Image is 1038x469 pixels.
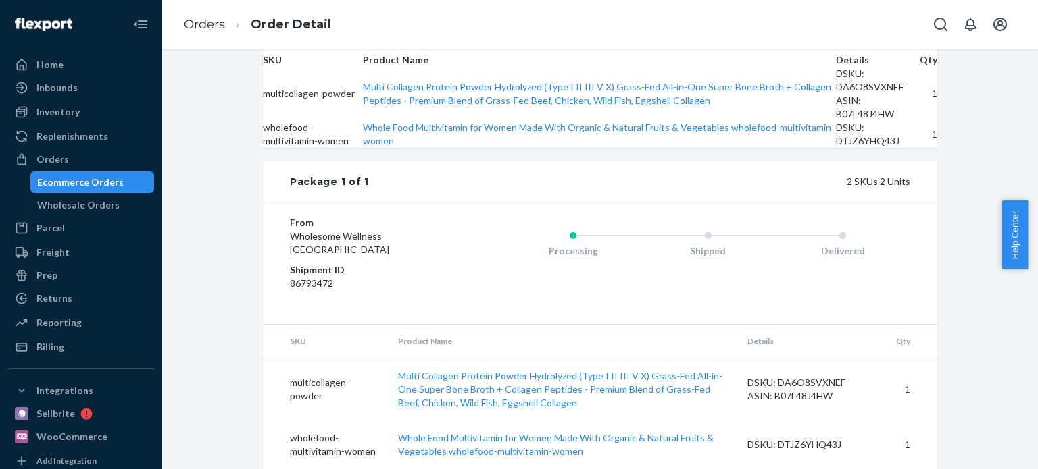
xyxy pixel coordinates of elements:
a: Billing [8,336,154,358]
button: Open notifications [957,11,984,38]
div: Inbounds [36,81,78,94]
div: Ecommerce Orders [37,175,124,189]
a: Inbounds [8,77,154,99]
div: Sellbrite [36,407,75,420]
a: Reporting [8,312,154,333]
a: Returns [8,287,154,309]
button: Help Center [1002,200,1028,269]
th: Qty [920,53,937,67]
ol: breadcrumbs [173,5,342,45]
div: Integrations [36,384,93,397]
div: Reporting [36,316,82,329]
dd: 86793472 [290,277,451,290]
div: 2 SKUs 2 Units [369,175,910,188]
a: Ecommerce Orders [30,171,155,193]
div: Returns [36,292,72,305]
a: Wholesale Orders [30,194,155,216]
a: Parcel [8,217,154,239]
div: Delivered [775,244,910,258]
td: multicollagen-powder [263,358,387,420]
div: Add Integration [36,455,97,466]
div: ASIN: B07L48J4HW [747,389,874,403]
a: Replenishments [8,126,154,147]
td: 1 [885,358,937,420]
td: 1 [885,420,937,469]
a: Home [8,54,154,76]
a: Multi Collagen Protein Powder Hydrolyzed (Type I II III V X) Grass-Fed All-in-One Super Bone Brot... [363,81,831,106]
a: Add Integration [8,453,154,469]
div: Replenishments [36,130,108,143]
th: Qty [885,325,937,358]
a: Multi Collagen Protein Powder Hydrolyzed (Type I II III V X) Grass-Fed All-in-One Super Bone Brot... [398,370,722,408]
span: Wholesome Wellness [GEOGRAPHIC_DATA] [290,230,389,255]
button: Open account menu [987,11,1014,38]
a: Order Detail [251,17,331,32]
div: DSKU: DTJZ6YHQ43J [836,121,920,148]
div: Freight [36,246,70,259]
th: Product Name [363,53,836,67]
div: Prep [36,269,57,282]
td: 1 [920,121,937,148]
div: Package 1 of 1 [290,175,369,188]
a: Sellbrite [8,403,154,424]
a: Whole Food Multivitamin for Women Made With Organic & Natural Fruits & Vegetables wholefood-multi... [398,432,714,457]
dt: Shipment ID [290,263,451,277]
div: DSKU: DA6O8SVXNEF [836,67,920,94]
a: Orders [8,148,154,170]
div: Orders [36,153,69,166]
div: DSKU: DTJZ6YHQ43J [747,438,874,451]
div: Processing [505,244,641,258]
button: Close Navigation [127,11,154,38]
div: Shipped [641,244,776,258]
a: Freight [8,242,154,263]
img: Flexport logo [15,18,72,31]
div: Wholesale Orders [37,198,120,212]
div: Home [36,58,64,72]
div: Inventory [36,105,80,119]
a: WooCommerce [8,426,154,447]
th: Product Name [387,325,737,358]
button: Open Search Box [927,11,954,38]
td: wholefood-multivitamin-women [263,121,363,148]
a: Whole Food Multivitamin for Women Made With Organic & Natural Fruits & Vegetables wholefood-multi... [363,121,835,146]
td: multicollagen-powder [263,67,363,121]
th: SKU [263,325,387,358]
button: Integrations [8,380,154,402]
a: Orders [184,17,225,32]
th: SKU [263,53,363,67]
div: WooCommerce [36,430,107,443]
div: Parcel [36,221,65,235]
th: Details [836,53,920,67]
a: Inventory [8,101,154,123]
div: Billing [36,340,64,354]
a: Prep [8,265,154,286]
td: wholefood-multivitamin-women [263,420,387,469]
dt: From [290,216,451,229]
th: Details [737,325,885,358]
td: 1 [920,67,937,121]
div: ASIN: B07L48J4HW [836,94,920,121]
div: DSKU: DA6O8SVXNEF [747,376,874,389]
